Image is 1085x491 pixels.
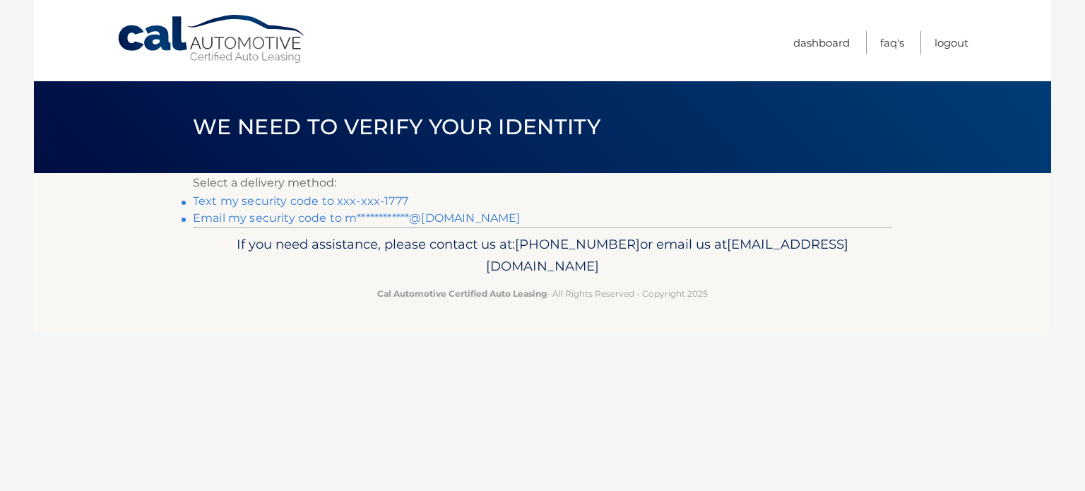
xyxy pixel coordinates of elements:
p: Select a delivery method: [193,173,892,193]
p: If you need assistance, please contact us at: or email us at [202,233,883,278]
a: Dashboard [793,31,850,54]
span: We need to verify your identity [193,114,600,140]
strong: Cal Automotive Certified Auto Leasing [377,288,547,299]
a: Cal Automotive [117,14,307,64]
span: [PHONE_NUMBER] [515,236,640,252]
a: Text my security code to xxx-xxx-1777 [193,194,408,208]
p: - All Rights Reserved - Copyright 2025 [202,286,883,301]
a: Logout [935,31,968,54]
a: FAQ's [880,31,904,54]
